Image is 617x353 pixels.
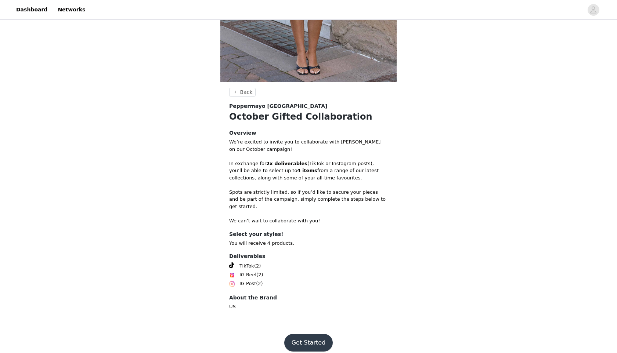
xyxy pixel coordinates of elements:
[229,160,388,182] p: In exchange for (TikTok or Instagram posts), you’ll be able to select up to from a range of our l...
[229,294,388,302] h4: About the Brand
[229,217,388,225] p: We can’t wait to collaborate with you!
[239,262,254,270] span: TikTok
[12,1,52,18] a: Dashboard
[53,1,90,18] a: Networks
[256,280,263,287] span: (2)
[256,271,263,279] span: (2)
[254,262,261,270] span: (2)
[229,88,256,97] button: Back
[229,189,388,210] p: Spots are strictly limited, so if you’d like to secure your pieces and be part of the campaign, s...
[229,102,327,110] span: Peppermayo [GEOGRAPHIC_DATA]
[229,230,388,238] h4: Select your styles!
[229,240,388,247] p: You will receive 4 products.
[266,161,307,166] strong: 2x deliverables
[590,4,597,16] div: avatar
[229,281,235,287] img: Instagram Icon
[297,168,317,173] strong: 4 items
[239,271,256,279] span: IG Reel
[229,138,388,153] p: We’re excited to invite you to collaborate with [PERSON_NAME] on our October campaign!
[239,280,256,287] span: IG Post
[229,110,388,123] h1: October Gifted Collaboration
[229,303,388,310] p: US
[284,334,333,352] button: Get Started
[229,252,388,260] h4: Deliverables
[229,272,235,278] img: Instagram Reels Icon
[229,129,388,137] h4: Overview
